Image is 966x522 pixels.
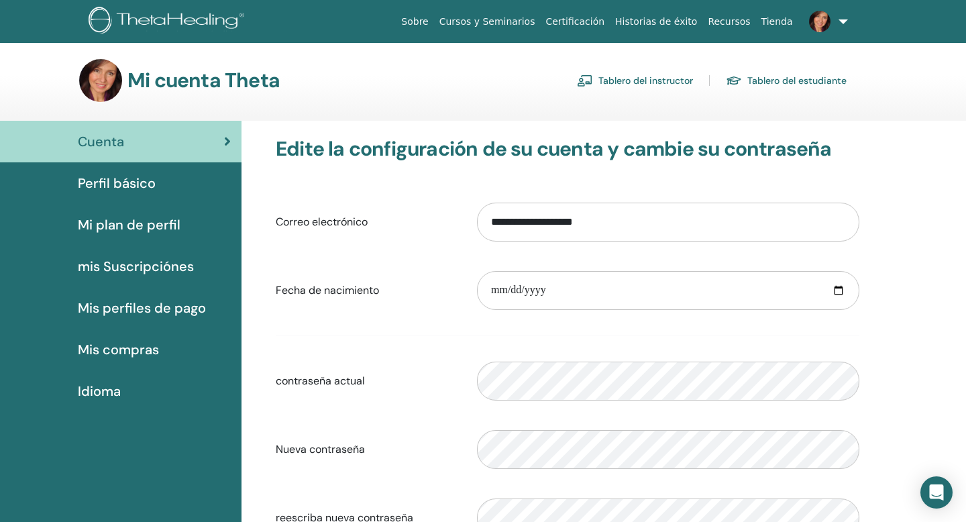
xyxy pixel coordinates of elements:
a: Cursos y Seminarios [434,9,541,34]
span: Mi plan de perfil [78,215,180,235]
label: contraseña actual [266,368,467,394]
div: Open Intercom Messenger [920,476,953,509]
img: graduation-cap.svg [726,75,742,87]
a: Certificación [540,9,610,34]
span: Mis perfiles de pago [78,298,206,318]
img: default.jpg [809,11,830,32]
label: Correo electrónico [266,209,467,235]
img: default.jpg [79,59,122,102]
a: Historias de éxito [610,9,702,34]
span: Cuenta [78,132,124,152]
img: logo.png [89,7,249,37]
a: Sobre [396,9,433,34]
span: mis Suscripciónes [78,256,194,276]
img: chalkboard-teacher.svg [577,74,593,87]
span: Perfil básico [78,173,156,193]
a: Tienda [756,9,798,34]
a: Tablero del estudiante [726,70,847,91]
h3: Mi cuenta Theta [127,68,280,93]
span: Idioma [78,381,121,401]
a: Recursos [702,9,755,34]
span: Mis compras [78,340,159,360]
label: Fecha de nacimiento [266,278,467,303]
h3: Edite la configuración de su cuenta y cambie su contraseña [276,137,859,161]
label: Nueva contraseña [266,437,467,462]
a: Tablero del instructor [577,70,693,91]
